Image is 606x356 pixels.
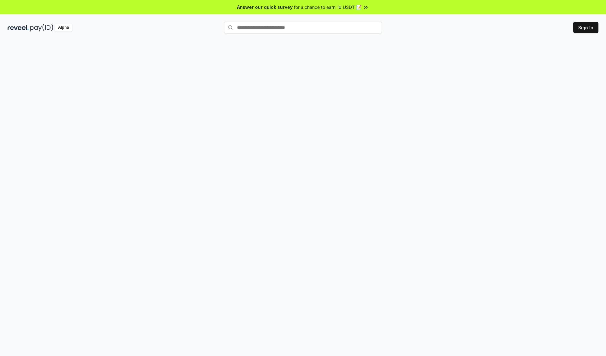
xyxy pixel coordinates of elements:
img: reveel_dark [8,24,29,32]
img: pay_id [30,24,53,32]
span: for a chance to earn 10 USDT 📝 [294,4,361,10]
span: Answer our quick survey [237,4,293,10]
button: Sign In [573,22,598,33]
div: Alpha [55,24,72,32]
